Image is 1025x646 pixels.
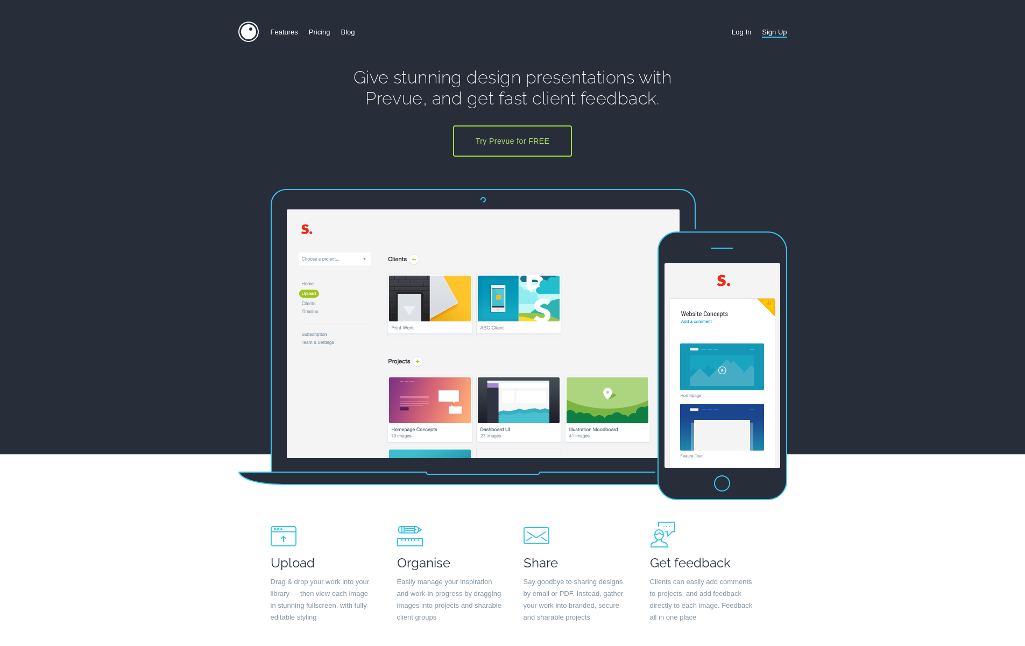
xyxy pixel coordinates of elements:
[341,22,355,43] a: Blog
[271,503,376,570] h2: Upload
[478,276,560,321] img: Clients
[658,231,787,500] img: svg+xml;base64,PHN2ZyB4bWxucz0iaHR0cDovL3d3dy53My5vcmcvMjAwMC9zdmciIHdpZHRoPSIyNDEiIGhlaWd%0AodD0...
[732,22,751,43] a: Log In
[238,22,259,42] img: Prevue
[389,276,471,321] img: Print
[397,503,502,570] h2: Organise
[238,189,728,485] img: svg+xml;base64,PHN2ZyB4bWxucz0iaHR0cDovL3d3dy53My5vcmcvMjAwMC9zdmciIHdpZHRoPSI5MTAiIGhlaWd%0AodD0...
[762,22,787,43] a: Sign Up
[524,503,628,570] h2: Share
[478,377,560,423] img: UI Design
[567,377,648,423] img: Illustration
[680,404,764,451] img: Interface UI
[650,503,755,570] h2: Get feedback
[238,22,260,43] a: Home
[389,450,471,495] img: Photography
[309,22,330,43] a: Pricing
[271,22,298,43] a: Features
[453,125,572,157] a: Try Prevue for FREE
[389,377,471,423] img: Web Concepts
[680,343,764,390] img: Homepage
